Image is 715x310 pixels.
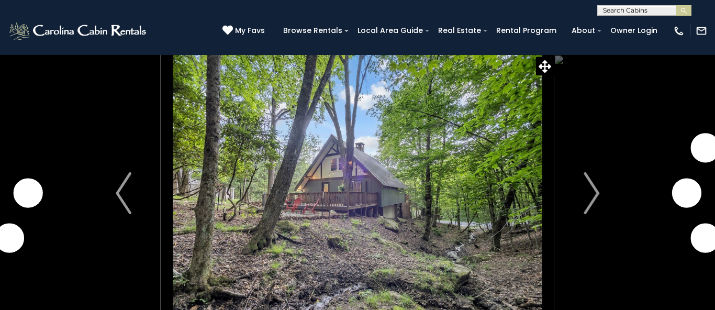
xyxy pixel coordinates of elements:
img: White-1-2.png [8,20,149,41]
img: arrow [584,172,599,214]
a: Owner Login [605,23,663,39]
a: Local Area Guide [352,23,428,39]
a: Browse Rentals [278,23,348,39]
a: My Favs [222,25,267,37]
a: About [566,23,600,39]
a: Rental Program [491,23,562,39]
img: phone-regular-white.png [673,25,685,37]
img: arrow [116,172,131,214]
img: mail-regular-white.png [696,25,707,37]
span: My Favs [235,25,265,36]
a: Real Estate [433,23,486,39]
